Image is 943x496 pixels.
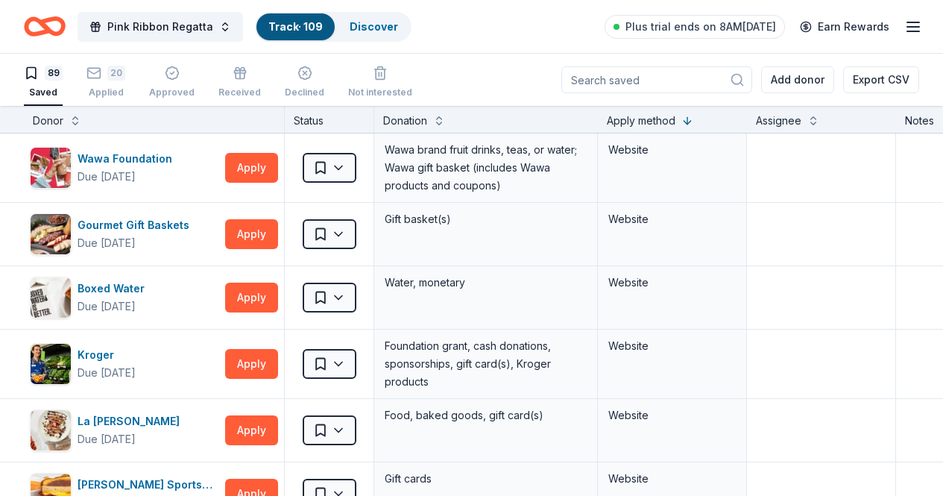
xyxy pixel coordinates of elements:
button: Approved [149,60,195,106]
button: Declined [285,60,324,106]
img: Image for Boxed Water [31,277,71,318]
div: Foundation grant, cash donations, sponsorships, gift card(s), Kroger products [383,336,588,392]
img: Image for La Madeleine [31,410,71,451]
span: Pink Ribbon Regatta [107,18,213,36]
div: La [PERSON_NAME] [78,412,186,430]
button: Apply [225,349,278,379]
input: Search saved [561,66,752,93]
div: Water, monetary [383,272,588,293]
button: 20Applied [86,60,125,106]
div: Status [285,106,374,133]
div: Received [218,87,261,98]
div: Declined [285,87,324,98]
a: Home [24,9,66,44]
div: Website [608,141,736,159]
button: Add donor [761,66,834,93]
button: Image for Gourmet Gift BasketsGourmet Gift BasketsDue [DATE] [30,213,219,255]
button: Apply [225,415,278,445]
div: Due [DATE] [78,234,136,252]
img: Image for Wawa Foundation [31,148,71,188]
span: Plus trial ends on 8AM[DATE] [625,18,776,36]
button: Export CSV [843,66,919,93]
div: Kroger [78,346,136,364]
a: Track· 109 [268,20,323,33]
div: Gourmet Gift Baskets [78,216,195,234]
button: Apply [225,283,278,313]
div: Gift cards [383,468,588,489]
div: Website [608,470,736,488]
div: Food, baked goods, gift card(s) [383,405,588,426]
div: Notes [905,112,934,130]
button: Apply [225,219,278,249]
div: Not interested [348,87,412,98]
a: Plus trial ends on 8AM[DATE] [605,15,785,39]
button: Track· 109Discover [255,12,411,42]
div: Website [608,210,736,228]
div: Donor [33,112,63,130]
button: Received [218,60,261,106]
div: Donation [383,112,427,130]
button: Image for KrogerKrogerDue [DATE] [30,343,219,385]
div: Assignee [756,112,801,130]
div: Website [608,406,736,424]
button: Not interested [348,60,412,106]
div: [PERSON_NAME] Sports Grill [78,476,219,494]
div: Wawa Foundation [78,150,178,168]
a: Earn Rewards [791,13,898,40]
div: Due [DATE] [78,168,136,186]
div: Due [DATE] [78,364,136,382]
div: Boxed Water [78,280,151,298]
button: Apply [225,153,278,183]
button: Image for La MadeleineLa [PERSON_NAME]Due [DATE] [30,409,219,451]
div: Due [DATE] [78,298,136,316]
div: Approved [149,87,195,98]
img: Image for Kroger [31,344,71,384]
div: Apply method [607,112,675,130]
div: Wawa brand fruit drinks, teas, or water; Wawa gift basket (includes Wawa products and coupons) [383,139,588,196]
div: 89 [45,66,63,81]
a: Discover [350,20,398,33]
div: Website [608,337,736,355]
div: Saved [24,87,63,98]
button: Image for Wawa FoundationWawa FoundationDue [DATE] [30,147,219,189]
div: 20 [107,66,125,81]
div: Applied [86,87,125,98]
button: Pink Ribbon Regatta [78,12,243,42]
div: Due [DATE] [78,430,136,448]
div: Website [608,274,736,292]
button: 89Saved [24,60,63,106]
button: Image for Boxed WaterBoxed WaterDue [DATE] [30,277,219,318]
div: Gift basket(s) [383,209,588,230]
img: Image for Gourmet Gift Baskets [31,214,71,254]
